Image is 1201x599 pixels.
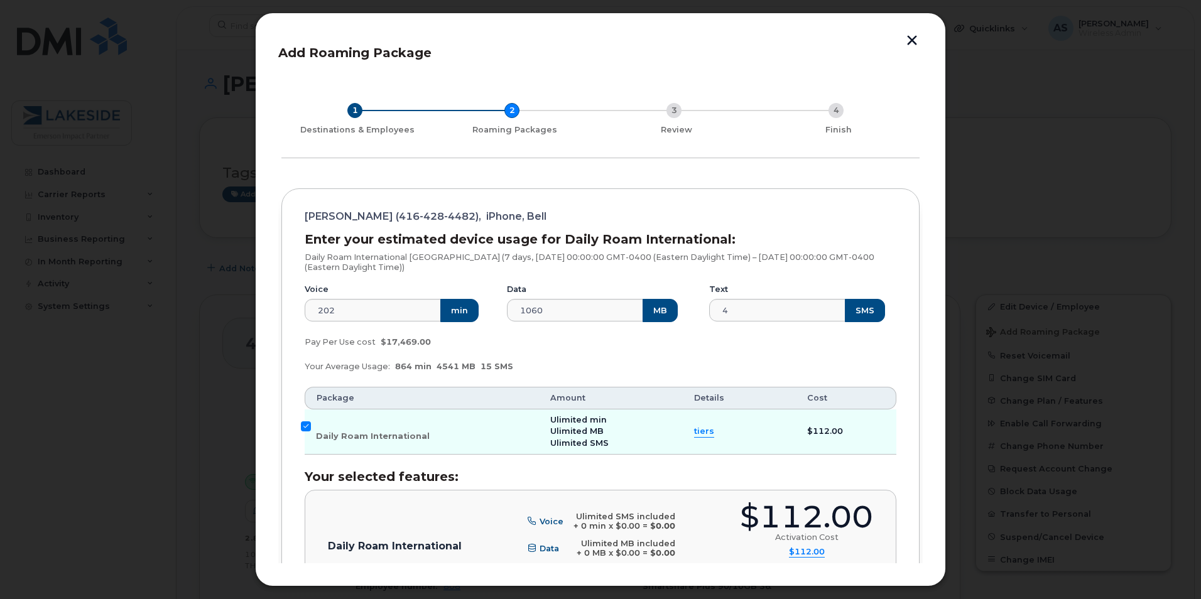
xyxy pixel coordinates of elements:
span: [PERSON_NAME] (416-428-4482), [305,212,481,222]
span: Data [540,544,559,553]
div: Ulimited MB included [577,539,675,549]
div: Activation Cost [775,532,839,542]
b: $0.00 [650,521,675,531]
td: $112.00 [796,409,896,455]
span: Ulimited MB [550,426,604,436]
span: 15 SMS [481,362,513,371]
span: Daily Roam International [316,431,430,441]
div: Review [600,125,753,135]
span: 4541 MB [437,362,476,371]
span: $17,469.00 [381,337,431,347]
span: iPhone, Bell [486,212,546,222]
span: Your Average Usage: [305,362,390,371]
div: Destinations & Employees [286,125,428,135]
h3: Your selected features: [305,470,896,483]
p: Daily Roam International [328,541,462,551]
th: Cost [796,387,896,409]
button: min [440,299,479,321]
p: Daily Roam International [GEOGRAPHIC_DATA] (7 days, [DATE] 00:00:00 GMT-0400 (Eastern Daylight Ti... [305,252,896,272]
div: $112.00 [740,502,873,532]
th: Amount [539,387,683,409]
th: Details [683,387,796,409]
span: Pay Per Use cost [305,337,376,347]
span: $0.00 = [616,548,648,558]
div: 1 [347,103,362,118]
div: 3 [666,103,682,118]
span: Ulimited SMS [550,438,609,448]
button: MB [643,299,678,321]
label: Voice [305,284,329,294]
span: 864 min [395,362,432,371]
div: 4 [829,103,844,118]
label: Data [507,284,526,294]
span: + 0 min x [573,521,613,531]
h3: Enter your estimated device usage for Daily Roam International: [305,232,896,246]
span: $0.00 = [616,521,648,531]
span: + 0 MB x [577,548,613,558]
span: Add Roaming Package [278,45,432,60]
th: Package [305,387,539,409]
div: Ulimited SMS included [573,512,675,522]
button: SMS [845,299,885,321]
summary: tiers [694,426,714,438]
b: $0.00 [650,548,675,558]
span: Ulimited min [550,415,607,424]
span: Voice [540,517,563,526]
summary: $112.00 [789,547,825,558]
div: Finish [763,125,915,135]
label: Text [709,284,728,294]
input: Daily Roam International [301,421,311,431]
